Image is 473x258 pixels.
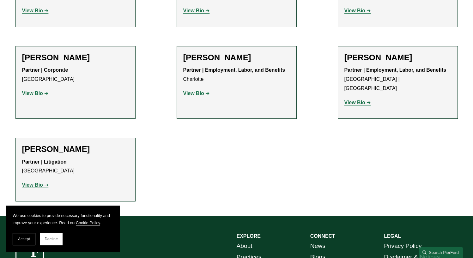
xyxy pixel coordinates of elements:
strong: View Bio [22,8,43,13]
strong: View Bio [22,91,43,96]
span: Accept [18,237,30,241]
h2: [PERSON_NAME] [22,144,129,154]
p: We use cookies to provide necessary functionality and improve your experience. Read our . [13,212,114,226]
h2: [PERSON_NAME] [183,53,290,63]
a: Privacy Policy [384,241,421,252]
a: View Bio [183,8,210,13]
a: Cookie Policy [76,220,100,225]
p: [GEOGRAPHIC_DATA] | [GEOGRAPHIC_DATA] [344,66,451,93]
a: View Bio [22,91,49,96]
a: About [237,241,252,252]
strong: EXPLORE [237,233,261,239]
a: Search this site [419,247,463,258]
a: News [310,241,325,252]
strong: Partner | Employment, Labor, and Benefits [183,67,285,73]
strong: LEGAL [384,233,401,239]
strong: Partner | Corporate [22,67,68,73]
h2: [PERSON_NAME] [344,53,451,63]
section: Cookie banner [6,206,120,252]
a: View Bio [344,8,371,13]
a: View Bio [22,8,49,13]
h2: [PERSON_NAME] [22,53,129,63]
strong: CONNECT [310,233,335,239]
button: Decline [40,233,63,245]
button: Accept [13,233,35,245]
strong: View Bio [183,8,204,13]
strong: View Bio [344,100,365,105]
a: View Bio [22,182,49,188]
strong: View Bio [183,91,204,96]
strong: View Bio [22,182,43,188]
a: View Bio [344,100,371,105]
strong: Partner | Litigation [22,159,67,165]
strong: View Bio [344,8,365,13]
p: [GEOGRAPHIC_DATA] [22,66,129,84]
p: [GEOGRAPHIC_DATA] [22,158,129,176]
p: Charlotte [183,66,290,84]
a: View Bio [183,91,210,96]
strong: Partner | Employment, Labor, and Benefits [344,67,446,73]
span: Decline [45,237,58,241]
